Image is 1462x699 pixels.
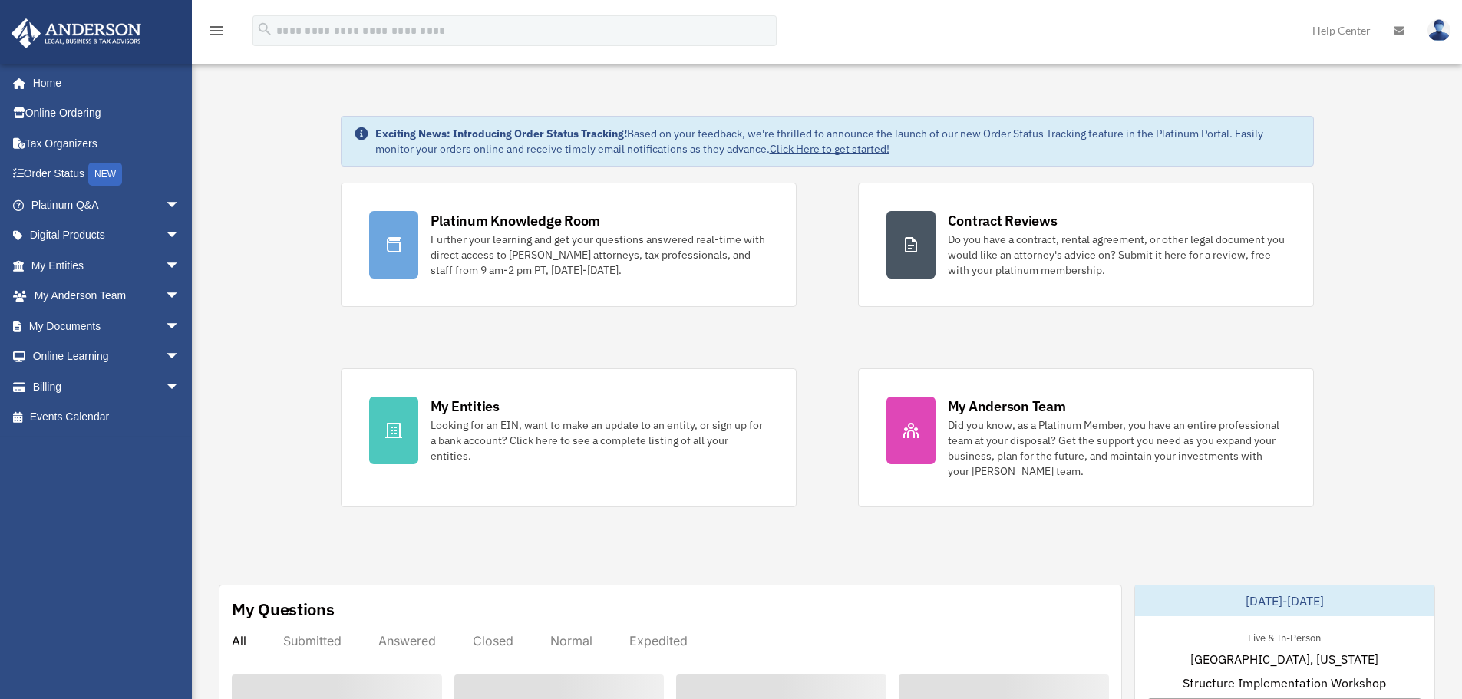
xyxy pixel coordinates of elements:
a: Contract Reviews Do you have a contract, rental agreement, or other legal document you would like... [858,183,1314,307]
a: My Entitiesarrow_drop_down [11,250,203,281]
div: Looking for an EIN, want to make an update to an entity, or sign up for a bank account? Click her... [431,417,768,463]
span: arrow_drop_down [165,190,196,221]
span: arrow_drop_down [165,371,196,403]
div: NEW [88,163,122,186]
div: Expedited [629,633,688,648]
img: User Pic [1427,19,1450,41]
div: [DATE]-[DATE] [1135,585,1434,616]
a: Platinum Q&Aarrow_drop_down [11,190,203,220]
a: My Documentsarrow_drop_down [11,311,203,341]
img: Anderson Advisors Platinum Portal [7,18,146,48]
div: My Entities [431,397,500,416]
a: Tax Organizers [11,128,203,159]
a: Billingarrow_drop_down [11,371,203,402]
a: Home [11,68,196,98]
a: menu [207,27,226,40]
div: Based on your feedback, we're thrilled to announce the launch of our new Order Status Tracking fe... [375,126,1301,157]
strong: Exciting News: Introducing Order Status Tracking! [375,127,627,140]
div: My Questions [232,598,335,621]
span: arrow_drop_down [165,250,196,282]
i: menu [207,21,226,40]
div: Submitted [283,633,342,648]
div: Contract Reviews [948,211,1058,230]
a: Events Calendar [11,402,203,433]
div: Normal [550,633,592,648]
a: My Entities Looking for an EIN, want to make an update to an entity, or sign up for a bank accoun... [341,368,797,507]
div: Platinum Knowledge Room [431,211,601,230]
a: My Anderson Team Did you know, as a Platinum Member, you have an entire professional team at your... [858,368,1314,507]
a: Platinum Knowledge Room Further your learning and get your questions answered real-time with dire... [341,183,797,307]
span: arrow_drop_down [165,311,196,342]
a: Click Here to get started! [770,142,889,156]
span: arrow_drop_down [165,281,196,312]
div: Did you know, as a Platinum Member, you have an entire professional team at your disposal? Get th... [948,417,1285,479]
span: arrow_drop_down [165,341,196,373]
div: Live & In-Person [1236,628,1333,645]
div: All [232,633,246,648]
i: search [256,21,273,38]
a: Online Learningarrow_drop_down [11,341,203,372]
span: Structure Implementation Workshop [1183,674,1386,692]
div: Answered [378,633,436,648]
span: arrow_drop_down [165,220,196,252]
a: Online Ordering [11,98,203,129]
div: My Anderson Team [948,397,1066,416]
a: Order StatusNEW [11,159,203,190]
span: [GEOGRAPHIC_DATA], [US_STATE] [1190,650,1378,668]
a: Digital Productsarrow_drop_down [11,220,203,251]
a: My Anderson Teamarrow_drop_down [11,281,203,312]
div: Further your learning and get your questions answered real-time with direct access to [PERSON_NAM... [431,232,768,278]
div: Do you have a contract, rental agreement, or other legal document you would like an attorney's ad... [948,232,1285,278]
div: Closed [473,633,513,648]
